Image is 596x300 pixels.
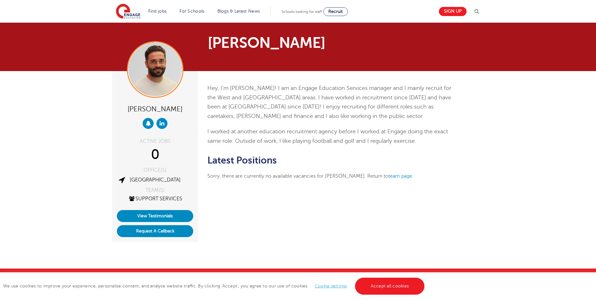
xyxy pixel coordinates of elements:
[117,168,193,173] div: OFFICE(S)
[117,139,193,144] div: ACTIVE JOBS
[207,128,448,144] span: I worked at another education recruitment agency before I worked at Engage doing the exact same r...
[148,9,167,14] a: Find jobs
[117,188,193,193] div: TEAM(S)
[207,172,452,180] p: Sorry, there are currently no available vacancies for [PERSON_NAME]. Return to .
[117,210,193,222] a: View Testimonials
[3,284,426,288] span: We use cookies to improve your experience, personalise content, and analyse website traffic. By c...
[388,173,412,179] a: team page
[117,103,193,115] div: [PERSON_NAME]
[117,147,193,163] div: 0
[128,196,182,202] a: Support Services
[208,35,357,50] h1: [PERSON_NAME]
[315,284,347,288] a: Cookie settings
[116,4,140,19] img: Engage Education
[439,7,467,16] a: Sign up
[355,278,425,295] a: Accept all cookies
[207,155,452,166] h2: Latest Positions
[130,177,181,183] a: [GEOGRAPHIC_DATA]
[179,9,204,14] a: For Schools
[217,9,260,14] a: Blogs & Latest News
[323,7,348,16] a: Recruit
[328,9,343,14] span: Recruit
[207,85,451,119] span: Hey, I’m [PERSON_NAME]! I am an Engage Education Services manager and I mainly recruit for the We...
[117,225,193,237] button: Request A Callback
[282,9,322,14] span: Schools looking for staff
